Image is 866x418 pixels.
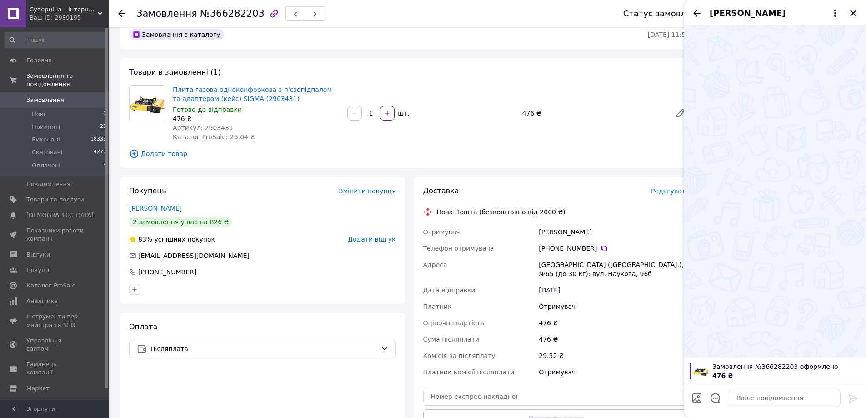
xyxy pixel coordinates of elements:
[100,123,106,131] span: 27
[423,336,480,343] span: Сума післяплати
[848,8,859,19] button: Закрити
[26,360,84,377] span: Гаманець компанії
[137,267,197,277] div: [PHONE_NUMBER]
[537,224,691,240] div: [PERSON_NAME]
[32,148,63,156] span: Скасовані
[5,32,107,48] input: Пошук
[129,322,157,331] span: Оплата
[435,207,568,217] div: Нова Пошта (безкоштовно від 2000 ₴)
[150,344,377,354] span: Післяплата
[26,72,109,88] span: Замовлення та повідомлення
[26,282,75,290] span: Каталог ProSale
[395,109,410,118] div: шт.
[648,31,690,38] time: [DATE] 11:58
[537,364,691,380] div: Отримувач
[537,315,691,331] div: 476 ₴
[129,29,224,40] div: Замовлення з каталогу
[90,136,106,144] span: 18333
[173,124,233,131] span: Артикул: 2903431
[26,251,50,259] span: Відгуки
[129,186,166,195] span: Покупець
[423,319,484,327] span: Оціночна вартість
[423,261,447,268] span: Адреса
[348,236,395,243] span: Додати відгук
[537,257,691,282] div: [GEOGRAPHIC_DATA] ([GEOGRAPHIC_DATA].), №65 (до 30 кг): вул. Наукова, 96б
[623,9,707,18] div: Статус замовлення
[130,86,165,121] img: Плита газова одноконфоркова з п'єзопідпалом та адаптером (кейс) SIGMA (2903431)
[26,211,94,219] span: [DEMOGRAPHIC_DATA]
[537,331,691,347] div: 476 ₴
[671,104,690,122] a: Редагувати
[173,106,242,113] span: Готово до відправки
[423,186,459,195] span: Доставка
[26,337,84,353] span: Управління сайтом
[129,149,690,159] span: Додати товар
[26,227,84,243] span: Показники роботи компанії
[129,217,232,227] div: 2 замовлення у вас на 826 ₴
[32,136,60,144] span: Виконані
[26,56,52,65] span: Головна
[136,8,197,19] span: Замовлення
[423,287,476,294] span: Дата відправки
[423,388,690,406] input: Номер експрес-накладної
[30,5,98,14] span: Суперціна – інтернет-магазин: supertsena.com.ua
[519,107,668,120] div: 476 ₴
[423,352,496,359] span: Комісія за післяплату
[537,282,691,298] div: [DATE]
[94,148,106,156] span: 4277
[26,384,50,393] span: Маркет
[651,187,690,195] span: Редагувати
[103,110,106,118] span: 0
[200,8,265,19] span: №366282203
[138,236,152,243] span: 83%
[423,245,494,252] span: Телефон отримувача
[32,110,45,118] span: Нові
[423,303,452,310] span: Платник
[103,161,106,170] span: 5
[710,7,841,19] button: [PERSON_NAME]
[173,86,332,102] a: Плита газова одноконфоркова з п'єзопідпалом та адаптером (кейс) SIGMA (2903431)
[129,205,182,212] a: [PERSON_NAME]
[32,123,60,131] span: Прийняті
[32,161,60,170] span: Оплачені
[539,244,690,253] div: [PHONE_NUMBER]
[129,235,215,244] div: успішних покупок
[423,368,515,376] span: Платник комісії післяплати
[537,298,691,315] div: Отримувач
[339,187,396,195] span: Змінити покупця
[26,266,51,274] span: Покупці
[712,372,733,379] span: 476 ₴
[30,14,109,22] div: Ваш ID: 2989195
[712,362,861,371] span: Замовлення №366282203 оформлено
[173,133,255,141] span: Каталог ProSale: 26.04 ₴
[692,363,709,379] img: 5306322640_w100_h100_plita-gazovaya-odnokonforochnaya.jpg
[537,347,691,364] div: 29.52 ₴
[26,297,58,305] span: Аналітика
[26,196,84,204] span: Товари та послуги
[710,7,786,19] span: [PERSON_NAME]
[138,252,250,259] span: [EMAIL_ADDRESS][DOMAIN_NAME]
[26,312,84,329] span: Інструменти веб-майстра та SEO
[423,228,460,236] span: Отримувач
[691,8,702,19] button: Назад
[26,180,70,188] span: Повідомлення
[710,392,721,404] button: Відкрити шаблони відповідей
[173,114,340,123] div: 476 ₴
[26,96,64,104] span: Замовлення
[129,68,221,76] span: Товари в замовленні (1)
[118,9,125,18] div: Повернутися назад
